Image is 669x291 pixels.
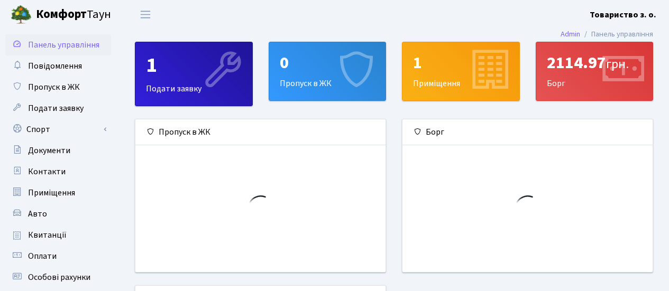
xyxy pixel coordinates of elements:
[28,271,90,283] span: Особові рахунки
[5,55,111,77] a: Повідомлення
[402,42,520,101] a: 1Приміщення
[28,81,80,93] span: Пропуск в ЖК
[5,182,111,203] a: Приміщення
[561,29,580,40] a: Admin
[5,203,111,224] a: Авто
[135,42,252,106] div: Подати заявку
[146,53,242,78] div: 1
[547,53,643,73] div: 2114.97
[5,267,111,288] a: Особові рахунки
[28,102,84,114] span: Подати заявку
[413,53,509,73] div: 1
[132,6,159,23] button: Переключити навігацію
[269,42,387,101] a: 0Пропуск в ЖК
[5,246,111,267] a: Оплати
[28,229,67,241] span: Квитанції
[135,42,253,106] a: 1Подати заявку
[36,6,111,24] span: Таун
[590,9,656,21] b: Товариство з. о.
[5,224,111,246] a: Квитанції
[28,250,57,262] span: Оплати
[5,98,111,119] a: Подати заявку
[28,208,47,220] span: Авто
[402,119,653,145] div: Борг
[28,166,66,177] span: Контакти
[36,6,87,23] b: Комфорт
[536,42,653,100] div: Борг
[580,29,653,40] li: Панель управління
[135,119,386,145] div: Пропуск в ЖК
[402,42,519,100] div: Приміщення
[28,39,99,51] span: Панель управління
[5,161,111,182] a: Контакти
[5,34,111,55] a: Панель управління
[5,77,111,98] a: Пропуск в ЖК
[5,119,111,140] a: Спорт
[545,23,669,45] nav: breadcrumb
[5,140,111,161] a: Документи
[28,145,70,156] span: Документи
[280,53,375,73] div: 0
[11,4,32,25] img: logo.png
[28,187,75,199] span: Приміщення
[269,42,386,100] div: Пропуск в ЖК
[28,60,82,72] span: Повідомлення
[590,8,656,21] a: Товариство з. о.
